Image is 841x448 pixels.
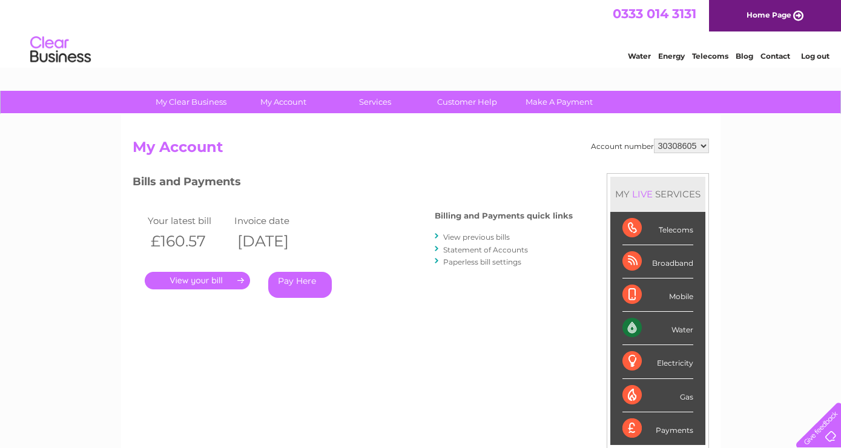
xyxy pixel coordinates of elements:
a: View previous bills [443,232,510,242]
a: Water [628,51,651,61]
a: Blog [736,51,753,61]
td: Invoice date [231,212,318,229]
a: My Clear Business [141,91,241,113]
a: Contact [760,51,790,61]
div: MY SERVICES [610,177,705,211]
a: Log out [801,51,829,61]
a: Statement of Accounts [443,245,528,254]
a: Services [325,91,425,113]
h3: Bills and Payments [133,173,573,194]
a: My Account [233,91,333,113]
div: LIVE [630,188,655,200]
a: Pay Here [268,272,332,298]
a: Telecoms [692,51,728,61]
div: Mobile [622,278,693,312]
a: Energy [658,51,685,61]
div: Clear Business is a trading name of Verastar Limited (registered in [GEOGRAPHIC_DATA] No. 3667643... [135,7,707,59]
a: Customer Help [417,91,517,113]
div: Telecoms [622,212,693,245]
a: . [145,272,250,289]
th: [DATE] [231,229,318,254]
img: logo.png [30,31,91,68]
h4: Billing and Payments quick links [435,211,573,220]
a: Make A Payment [509,91,609,113]
a: 0333 014 3131 [613,6,696,21]
div: Gas [622,379,693,412]
div: Payments [622,412,693,445]
div: Water [622,312,693,345]
div: Broadband [622,245,693,278]
td: Your latest bill [145,212,232,229]
h2: My Account [133,139,709,162]
th: £160.57 [145,229,232,254]
a: Paperless bill settings [443,257,521,266]
div: Electricity [622,345,693,378]
div: Account number [591,139,709,153]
